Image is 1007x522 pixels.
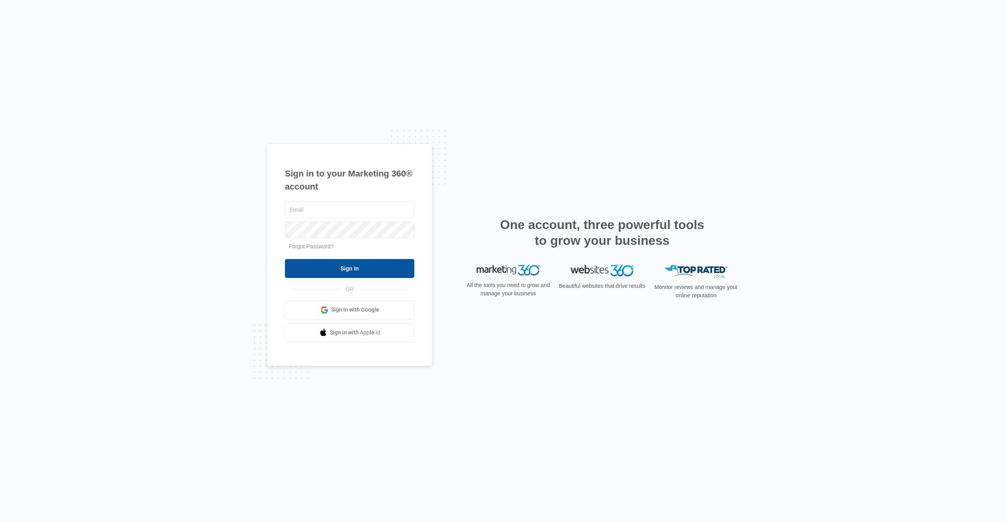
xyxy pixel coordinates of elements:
[285,167,414,193] h1: Sign in to your Marketing 360® account
[464,281,552,298] p: All the tools you need to grow and manage your business
[652,283,740,300] p: Monitor reviews and manage your online reputation
[285,201,414,218] input: Email
[285,323,414,342] a: Sign in with Apple Id
[558,282,646,290] p: Beautiful websites that drive results
[285,259,414,278] input: Sign In
[340,285,359,293] span: OR
[285,300,414,319] a: Sign in with Google
[664,265,728,278] img: Top Rated Local
[289,243,334,250] a: Forgot Password?
[330,329,380,337] span: Sign in with Apple Id
[571,265,634,276] img: Websites 360
[498,217,707,248] h2: One account, three powerful tools to grow your business
[477,265,540,276] img: Marketing 360
[331,306,379,314] span: Sign in with Google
